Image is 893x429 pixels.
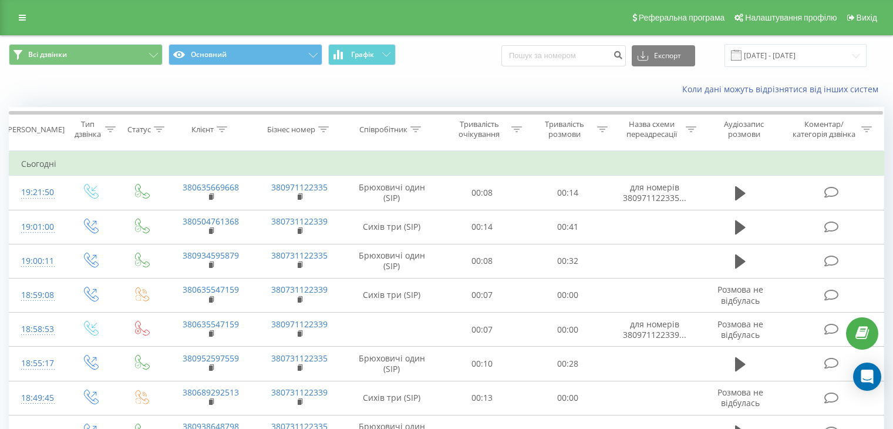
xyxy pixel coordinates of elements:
[717,387,763,408] span: Розмова не відбулась
[717,319,763,340] span: Розмова не відбулась
[853,363,881,391] div: Open Intercom Messenger
[21,284,52,307] div: 18:59:08
[440,210,525,244] td: 00:14
[344,244,440,278] td: Брюховичі один (SIP)
[344,278,440,312] td: Сихів три (SIP)
[267,125,315,135] div: Бізнес номер
[440,244,525,278] td: 00:08
[169,44,322,65] button: Основний
[440,347,525,381] td: 00:10
[21,181,52,204] div: 19:21:50
[857,13,877,22] span: Вихід
[28,50,67,59] span: Всі дзвінки
[271,387,328,398] a: 380731122339
[525,176,610,210] td: 00:14
[21,216,52,239] div: 19:01:00
[632,45,695,66] button: Експорт
[5,125,65,135] div: [PERSON_NAME]
[183,250,239,261] a: 380934595879
[440,278,525,312] td: 00:07
[717,284,763,306] span: Розмова не відбулась
[440,176,525,210] td: 00:08
[271,319,328,330] a: 380971122339
[183,182,239,193] a: 380635669668
[525,347,610,381] td: 00:28
[183,216,239,227] a: 380504761368
[271,250,328,261] a: 380731122335
[344,347,440,381] td: Брюховичі один (SIP)
[21,318,52,341] div: 18:58:53
[351,51,374,59] span: Графік
[440,313,525,347] td: 00:07
[271,353,328,364] a: 380731122335
[359,125,407,135] div: Співробітник
[328,44,396,65] button: Графік
[525,381,610,415] td: 00:00
[525,278,610,312] td: 00:00
[501,45,626,66] input: Пошук за номером
[440,381,525,415] td: 00:13
[623,182,686,203] span: для номерів 380971122335...
[535,119,594,139] div: Тривалість розмови
[790,119,858,139] div: Коментар/категорія дзвінка
[344,176,440,210] td: Брюховичі один (SIP)
[525,244,610,278] td: 00:32
[623,319,686,340] span: для номерів 380971122339...
[639,13,725,22] span: Реферальна програма
[271,216,328,227] a: 380731122339
[344,210,440,244] td: Сихів три (SIP)
[525,210,610,244] td: 00:41
[621,119,683,139] div: Назва схеми переадресації
[21,387,52,410] div: 18:49:45
[745,13,837,22] span: Налаштування профілю
[21,250,52,273] div: 19:00:11
[450,119,509,139] div: Тривалість очікування
[127,125,151,135] div: Статус
[271,182,328,193] a: 380971122335
[525,313,610,347] td: 00:00
[183,319,239,330] a: 380635547159
[74,119,102,139] div: Тип дзвінка
[183,284,239,295] a: 380635547159
[21,352,52,375] div: 18:55:17
[9,152,884,176] td: Сьогодні
[682,83,884,95] a: Коли дані можуть відрізнятися вiд інших систем
[9,44,163,65] button: Всі дзвінки
[271,284,328,295] a: 380731122339
[710,119,779,139] div: Аудіозапис розмови
[183,387,239,398] a: 380689292513
[183,353,239,364] a: 380952597559
[344,381,440,415] td: Сихів три (SIP)
[191,125,214,135] div: Клієнт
